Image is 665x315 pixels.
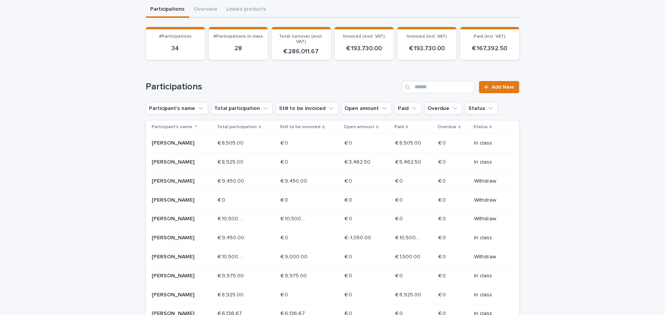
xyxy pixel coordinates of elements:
span: Add New [492,84,514,90]
p: In class [474,235,507,241]
span: Total turnover (excl. VAT) [279,34,323,44]
p: € 0 [438,233,447,241]
p: € 9,000.00 [280,252,309,260]
p: € 10,500.00 [218,252,246,260]
button: Overdue [425,102,462,115]
p: [PERSON_NAME] [152,273,207,279]
button: Linked products [222,2,271,18]
p: € 0 [280,196,290,204]
p: € 0 [395,214,404,222]
span: Invoiced (incl. VAT) [407,34,447,39]
span: #Participations [159,34,192,39]
button: Status [465,102,498,115]
p: € 3,462.50 [345,157,372,165]
p: € 8,925.00 [218,157,245,165]
p: € 0 [345,252,354,260]
tr: [PERSON_NAME]€ 10,500.00€ 10,500.00 € 10,500.00€ 10,500.00 € 0€ 0 € 0€ 0 € 0€ 0 Withdraw [146,210,519,229]
p: Total participation [217,123,257,131]
button: Participant's name [146,102,208,115]
p: Status [473,123,488,131]
button: Participations [146,2,189,18]
p: [PERSON_NAME] [152,178,207,185]
p: [PERSON_NAME] [152,216,207,222]
tr: [PERSON_NAME]€ 8,925.00€ 8,925.00 € 0€ 0 € 3,462.50€ 3,462.50 € 5,462.50€ 5,462.50 € 0€ 0 In class [146,153,519,172]
p: [PERSON_NAME] [152,140,207,146]
button: Overview [189,2,222,18]
p: € 0 [395,271,404,279]
p: € 10,500.00 [218,214,246,222]
p: € 9,975.00 [218,271,245,279]
p: 34 [151,45,200,52]
p: € 9,975.00 [280,271,308,279]
p: € 9,450.00 [218,233,246,241]
p: € 0 [438,252,447,260]
p: Participant's name [152,123,193,131]
span: Invoiced (excl. VAT) [343,34,385,39]
h1: Participations [146,81,399,92]
button: Still to be invoiced [276,102,338,115]
p: € -1,050.00 [345,233,373,241]
tr: [PERSON_NAME]€ 8,505.00€ 8,505.00 € 0€ 0 € 0€ 0 € 8,505.00€ 8,505.00 € 0€ 0 In class [146,134,519,153]
p: € 8,925.00 [395,290,423,298]
p: € 0 [438,138,447,146]
p: € 8,925.00 [218,290,245,298]
p: € 0 [280,233,290,241]
p: € 9,450.00 [218,177,246,185]
p: Overdue [437,123,457,131]
button: Open amount [341,102,392,115]
a: Add New [479,81,519,93]
tr: [PERSON_NAME]€ 9,450.00€ 9,450.00 € 9,450.00€ 9,450.00 € 0€ 0 € 0€ 0 € 0€ 0 Withdraw [146,172,519,191]
p: 28 [213,45,263,52]
p: € 0 [438,157,447,165]
p: € 0 [438,214,447,222]
tr: [PERSON_NAME]€ 9,450.00€ 9,450.00 € 0€ 0 € -1,050.00€ -1,050.00 € 10,500.00€ 10,500.00 € 0€ 0 In ... [146,229,519,248]
p: € 0 [395,196,404,204]
p: In class [474,159,507,165]
p: € 8,505.00 [218,138,245,146]
p: In class [474,292,507,298]
p: € 0 [345,196,354,204]
p: € 0 [438,177,447,185]
p: € 0 [345,271,354,279]
p: In class [474,140,507,146]
p: € 0 [218,196,227,204]
p: € 0 [345,214,354,222]
p: Open amount [344,123,374,131]
p: € 8,505.00 [395,138,423,146]
button: Total participation [211,102,273,115]
p: € 10,500.00 [395,233,424,241]
p: [PERSON_NAME] [152,197,207,204]
p: € 0 [395,177,404,185]
p: € 193,730.00 [339,45,389,52]
p: € 5,462.50 [395,157,423,165]
span: Paid (incl. VAT) [474,34,506,39]
p: € 0 [438,196,447,204]
p: € 193,730.00 [402,45,452,52]
tr: [PERSON_NAME]€ 10,500.00€ 10,500.00 € 9,000.00€ 9,000.00 € 0€ 0 € 1,500.00€ 1,500.00 € 0€ 0 Withdraw [146,247,519,266]
span: #Participations in class [213,34,263,39]
p: € 1,500.00 [395,252,422,260]
p: [PERSON_NAME] [152,235,207,241]
p: € 0 [280,290,290,298]
p: Withdraw [474,178,507,185]
tr: [PERSON_NAME]€ 9,975.00€ 9,975.00 € 9,975.00€ 9,975.00 € 0€ 0 € 0€ 0 € 0€ 0 In class [146,266,519,285]
p: € 167,392.50 [465,45,515,52]
p: € 0 [345,177,354,185]
button: Paid [395,102,421,115]
p: [PERSON_NAME] [152,254,207,260]
p: € 9,450.00 [280,177,309,185]
p: € 0 [345,138,354,146]
p: € 0 [345,290,354,298]
p: € 0 [438,290,447,298]
tr: [PERSON_NAME]€ 0€ 0 € 0€ 0 € 0€ 0 € 0€ 0 € 0€ 0 Withdraw [146,191,519,210]
p: Withdraw [474,216,507,222]
p: € 0 [280,157,290,165]
p: € 10,500.00 [280,214,309,222]
p: [PERSON_NAME] [152,159,207,165]
tr: [PERSON_NAME]€ 8,925.00€ 8,925.00 € 0€ 0 € 0€ 0 € 8,925.00€ 8,925.00 € 0€ 0 In class [146,285,519,304]
input: Search [402,81,474,93]
p: € 286,011.67 [276,48,326,55]
p: Still to be invoiced [280,123,320,131]
p: [PERSON_NAME] [152,292,207,298]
